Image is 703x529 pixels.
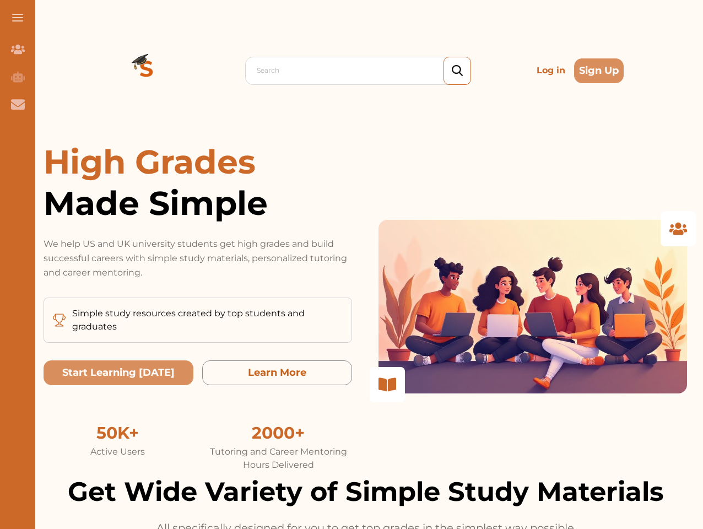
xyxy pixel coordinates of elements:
p: We help US and UK university students get high grades and build successful careers with simple st... [44,237,352,280]
button: Start Learning Today [44,360,193,385]
p: Simple study resources created by top students and graduates [72,307,343,333]
img: Logo [107,31,186,110]
span: Made Simple [44,182,352,224]
div: Tutoring and Career Mentoring Hours Delivered [204,445,352,472]
h2: Get Wide Variety of Simple Study Materials [44,472,687,511]
div: Active Users [44,445,191,458]
img: search_icon [452,65,463,77]
div: 2000+ [204,420,352,445]
p: Log in [532,60,570,82]
button: Sign Up [574,58,624,83]
button: Learn More [202,360,352,385]
span: High Grades [44,142,256,182]
div: 50K+ [44,420,191,445]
